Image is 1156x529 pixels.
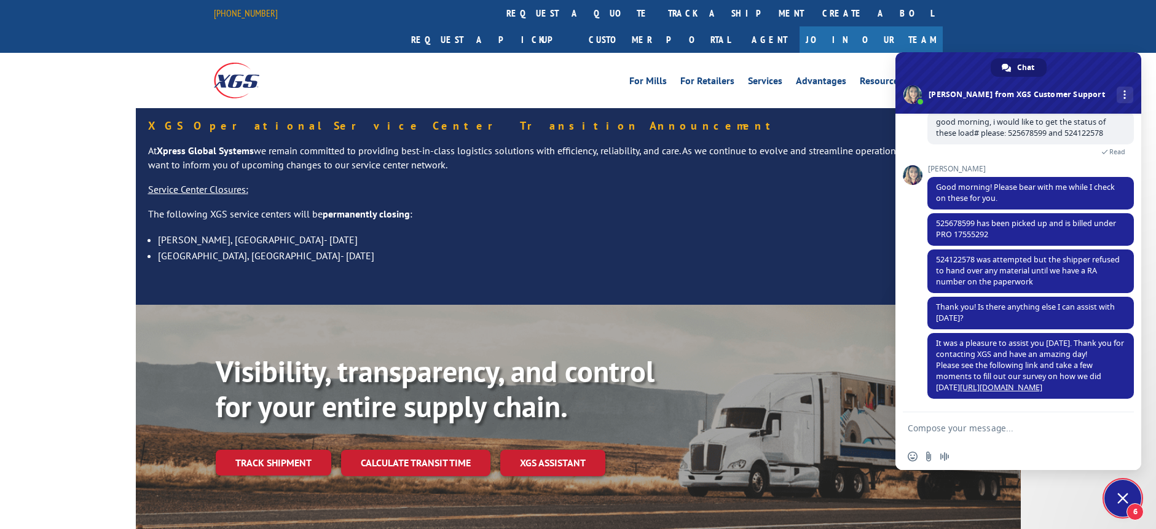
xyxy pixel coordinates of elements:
[908,452,918,461] span: Insert an emoji
[748,76,782,90] a: Services
[739,26,800,53] a: Agent
[908,412,1104,443] textarea: Compose your message...
[216,352,655,426] b: Visibility, transparency, and control for your entire supply chain.
[796,76,846,90] a: Advantages
[1104,480,1141,517] a: Close chat
[216,450,331,476] a: Track shipment
[940,452,950,461] span: Audio message
[158,248,1009,264] li: [GEOGRAPHIC_DATA], [GEOGRAPHIC_DATA]- [DATE]
[800,26,943,53] a: Join Our Team
[860,76,903,90] a: Resources
[402,26,580,53] a: Request a pickup
[936,117,1106,138] span: good morning, i would like to get the status of these load# please: 525678599 and 524122578
[158,232,1009,248] li: [PERSON_NAME], [GEOGRAPHIC_DATA]- [DATE]
[936,218,1116,240] span: 525678599 has been picked up and is billed under PRO 17555292
[214,7,278,19] a: [PHONE_NUMBER]
[629,76,667,90] a: For Mills
[148,120,1009,131] h5: XGS Operational Service Center Transition Announcement
[148,207,1009,232] p: The following XGS service centers will be :
[927,165,1134,173] span: [PERSON_NAME]
[341,450,490,476] a: Calculate transit time
[991,58,1047,77] a: Chat
[1127,503,1144,520] span: 6
[157,144,254,157] strong: Xpress Global Systems
[936,254,1120,287] span: 524122578 was attempted but the shipper refused to hand over any material until we have a RA numb...
[148,144,1009,183] p: At we remain committed to providing best-in-class logistics solutions with efficiency, reliabilit...
[960,382,1042,393] a: [URL][DOMAIN_NAME]
[1017,58,1034,77] span: Chat
[323,208,410,220] strong: permanently closing
[500,450,605,476] a: XGS ASSISTANT
[936,302,1115,323] span: Thank you! Is there anything else I can assist with [DATE]?
[680,76,734,90] a: For Retailers
[580,26,739,53] a: Customer Portal
[924,452,934,461] span: Send a file
[1109,147,1125,156] span: Read
[936,182,1115,203] span: Good morning! Please bear with me while I check on these for you.
[148,183,248,195] u: Service Center Closures:
[936,338,1124,393] span: It was a pleasure to assist you [DATE]. Thank you for contacting XGS and have an amazing day! Ple...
